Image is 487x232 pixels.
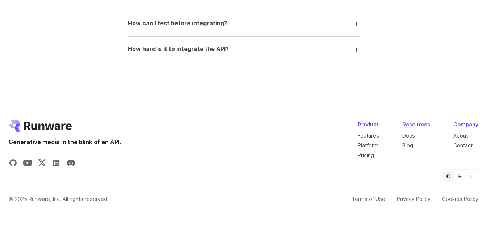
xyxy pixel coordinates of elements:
button: Light [455,171,465,181]
div: Company [453,120,478,128]
span: © 2025 Runware, Inc. All rights reserved [9,195,107,203]
a: Cookies Policy [442,195,478,203]
h3: How hard is it to integrate the API? [128,45,229,54]
h3: How can I test before integrating? [128,19,227,28]
a: Pricing [358,152,374,158]
span: Generative media in the blink of an API. [9,138,121,147]
a: Share on Discord [67,159,75,169]
button: Dark [466,171,476,181]
a: Blog [402,142,413,148]
summary: How hard is it to integrate the API? [128,42,360,56]
a: Contact [453,142,473,148]
a: Go to / [9,120,72,132]
ul: Theme selector [441,169,478,183]
a: Share on LinkedIn [52,159,61,169]
a: Features [358,132,379,139]
a: Share on GitHub [9,159,17,169]
a: Privacy Policy [397,195,431,203]
a: Docs [402,132,415,139]
a: About [453,132,468,139]
button: Default [443,171,453,181]
div: Resources [402,120,430,128]
a: Platform [358,142,378,148]
div: Product [358,120,379,128]
a: Terms of Use [352,195,385,203]
a: Share on YouTube [23,159,32,169]
summary: How can I test before integrating? [128,16,360,30]
a: Share on X [38,159,46,169]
